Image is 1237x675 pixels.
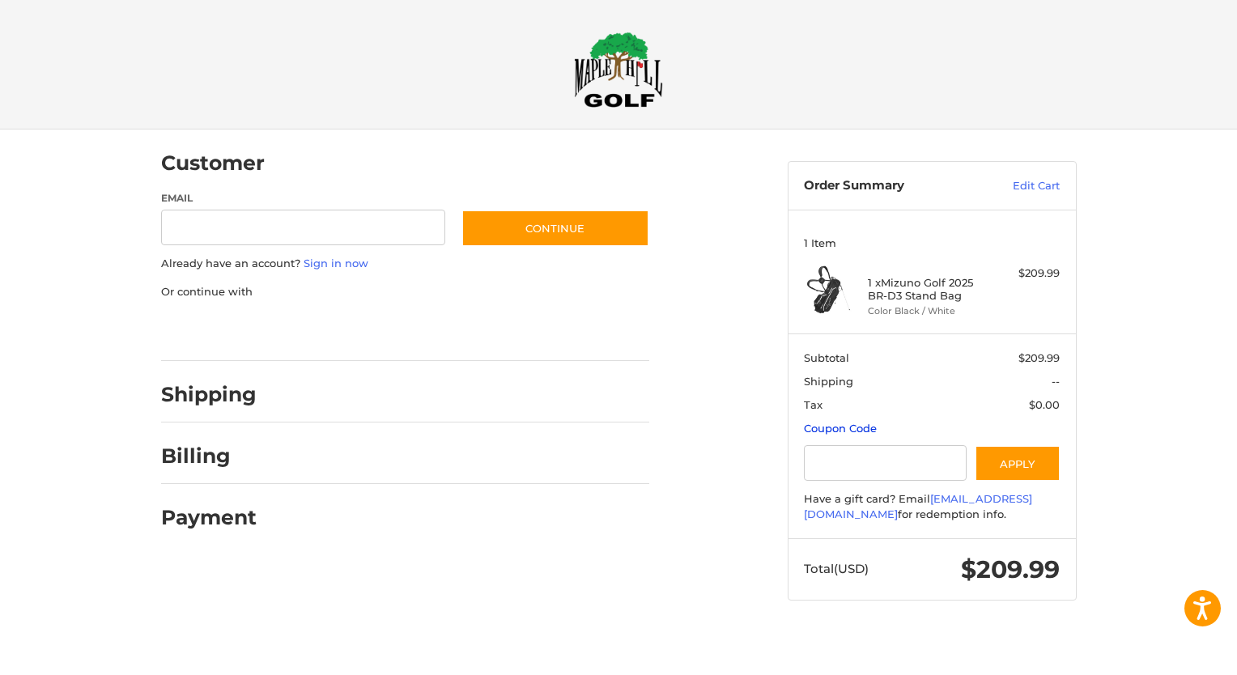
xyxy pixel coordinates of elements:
h4: 1 x Mizuno Golf 2025 BR-D3 Stand Bag [868,276,992,303]
a: Coupon Code [804,422,877,435]
span: $209.99 [1018,351,1060,364]
p: Already have an account? [161,256,649,272]
h3: 1 Item [804,236,1060,249]
iframe: PayPal-venmo [430,316,551,345]
span: Shipping [804,375,853,388]
h3: Order Summary [804,178,978,194]
button: Apply [975,445,1061,482]
h2: Shipping [161,382,257,407]
span: Subtotal [804,351,849,364]
iframe: PayPal-paylater [293,316,414,345]
a: Edit Cart [978,178,1060,194]
h2: Payment [161,505,257,530]
span: Tax [804,398,823,411]
button: Continue [461,210,649,247]
h2: Customer [161,151,265,176]
iframe: PayPal-paypal [155,316,277,345]
span: $0.00 [1029,398,1060,411]
li: Color Black / White [868,304,992,318]
img: Maple Hill Golf [574,32,663,108]
input: Gift Certificate or Coupon Code [804,445,967,482]
span: $209.99 [961,554,1060,584]
div: Have a gift card? Email for redemption info. [804,491,1060,523]
p: Or continue with [161,284,649,300]
span: -- [1052,375,1060,388]
div: $209.99 [996,265,1060,282]
label: Email [161,191,446,206]
span: Total (USD) [804,561,869,576]
a: Sign in now [304,257,368,270]
h2: Billing [161,444,256,469]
